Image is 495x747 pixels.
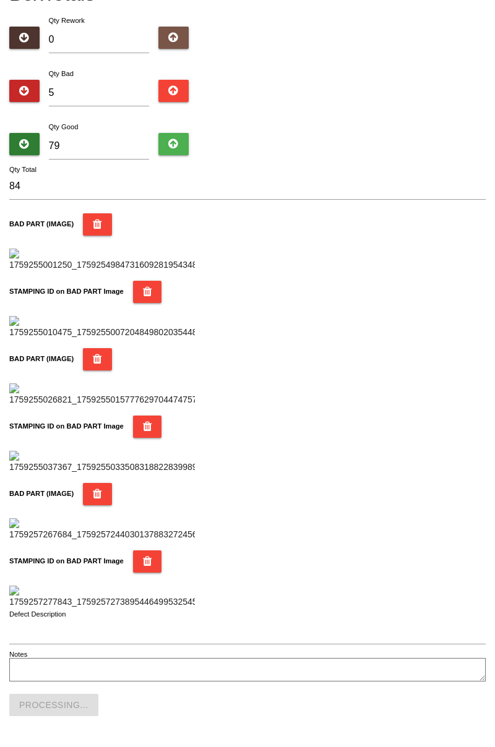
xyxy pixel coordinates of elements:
button: STAMPING ID on BAD PART Image [133,281,162,303]
img: 1759255037367_17592550335083188228399890834776.jpg [9,451,195,474]
label: Qty Total [9,164,37,175]
b: BAD PART (IMAGE) [9,220,74,228]
label: Notes [9,649,27,660]
b: STAMPING ID on BAD PART Image [9,422,124,430]
button: BAD PART (IMAGE) [83,213,112,236]
img: 1759257277843_17592572738954464995325453962567.jpg [9,586,195,608]
b: STAMPING ID on BAD PART Image [9,288,124,295]
img: 1759255026821_1759255015777629704474757213478.jpg [9,383,195,406]
img: 1759257267684_1759257244030137883272456342204.jpg [9,518,195,541]
label: Qty Rework [49,17,85,24]
button: BAD PART (IMAGE) [83,483,112,505]
b: BAD PART (IMAGE) [9,355,74,362]
label: Qty Bad [49,70,74,77]
b: BAD PART (IMAGE) [9,490,74,497]
button: BAD PART (IMAGE) [83,348,112,370]
button: STAMPING ID on BAD PART Image [133,416,162,438]
label: Qty Good [49,123,79,130]
img: 1759255010475_17592550072048498020354481990575.jpg [9,316,195,339]
b: STAMPING ID on BAD PART Image [9,557,124,565]
img: 1759255001250_17592549847316092819543480490638.jpg [9,249,195,271]
label: Defect Description [9,609,66,620]
button: STAMPING ID on BAD PART Image [133,550,162,573]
